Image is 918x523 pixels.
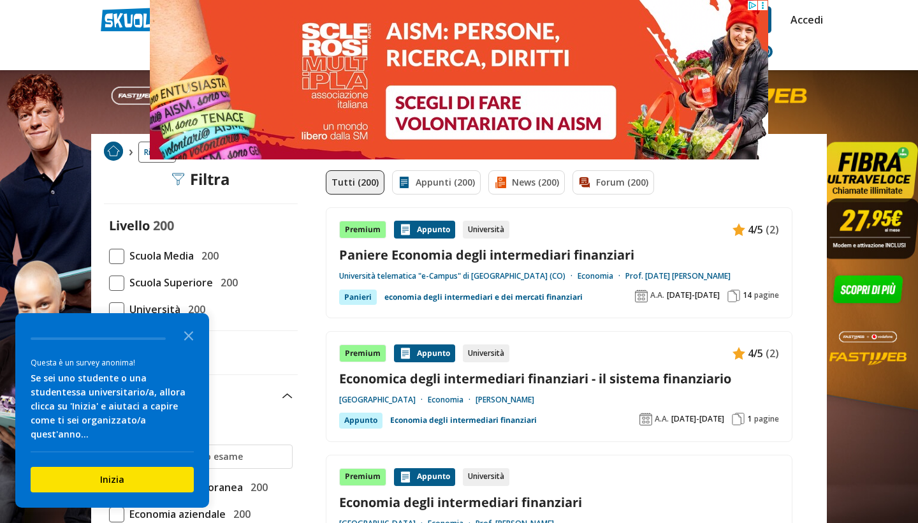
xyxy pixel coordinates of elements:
[494,176,507,189] img: News filtro contenuto
[124,247,194,264] span: Scuola Media
[390,413,537,428] a: Economia degli intermediari finanziari
[339,395,428,405] a: [GEOGRAPHIC_DATA]
[104,142,123,161] img: Home
[339,290,377,305] div: Panieri
[215,274,238,291] span: 200
[732,347,745,360] img: Appunti contenuto
[748,345,763,362] span: 4/5
[124,274,213,291] span: Scuola Superiore
[109,217,150,234] label: Livello
[463,221,509,239] div: Università
[639,413,652,425] img: Anno accademico
[655,414,669,424] span: A.A.
[339,413,382,428] div: Appunto
[790,6,817,33] a: Accedi
[748,221,763,238] span: 4/5
[428,395,476,405] a: Economia
[394,468,455,486] div: Appunto
[394,221,455,239] div: Appunto
[578,271,625,281] a: Economia
[399,223,412,236] img: Appunti contenuto
[138,142,176,163] a: Ricerca
[399,471,412,483] img: Appunti contenuto
[339,344,386,362] div: Premium
[31,467,194,492] button: Inizia
[635,290,648,302] img: Anno accademico
[476,395,534,405] a: [PERSON_NAME]
[399,347,412,360] img: Appunti contenuto
[15,313,209,508] div: Survey
[650,290,664,300] span: A.A.
[392,170,481,195] a: Appunti (200)
[183,301,205,318] span: 200
[754,290,779,300] span: pagine
[488,170,565,195] a: News (200)
[743,290,752,300] span: 14
[339,468,386,486] div: Premium
[31,357,194,369] div: Questa è un survey anonima!
[282,394,293,399] img: Apri e chiudi sezione
[463,468,509,486] div: Università
[667,290,720,300] span: [DATE]-[DATE]
[766,345,779,362] span: (2)
[245,479,268,496] span: 200
[196,247,219,264] span: 200
[625,271,731,281] a: Prof. [DATE] [PERSON_NAME]
[578,176,591,189] img: Forum filtro contenuto
[124,506,226,522] span: Economia aziendale
[31,371,194,441] div: Se sei uno studente o una studentessa universitario/a, allora clicca su 'Inizia' e aiutaci a capi...
[326,170,384,195] a: Tutti (200)
[339,271,578,281] a: Università telematica "e-Campus" di [GEOGRAPHIC_DATA] (CO)
[732,223,745,236] img: Appunti contenuto
[228,506,251,522] span: 200
[104,142,123,163] a: Home
[153,217,174,234] span: 200
[339,221,386,239] div: Premium
[747,414,752,424] span: 1
[766,221,779,238] span: (2)
[339,246,779,263] a: Paniere Economia degli intermediari finanziari
[339,494,779,511] a: Economia degli intermediari finanziari
[671,414,724,424] span: [DATE]-[DATE]
[732,413,745,425] img: Pagine
[398,176,411,189] img: Appunti filtro contenuto
[172,173,185,186] img: Filtra filtri mobile
[572,170,654,195] a: Forum (200)
[132,450,287,463] input: Ricerca materia o esame
[384,290,583,305] a: economia degli intermediari e dei mercati finanziari
[394,344,455,362] div: Appunto
[124,301,180,318] span: Università
[339,370,779,387] a: Economica degli intermediari finanziari - il sistema finanziario
[754,414,779,424] span: pagine
[172,170,230,188] div: Filtra
[176,322,201,348] button: Close the survey
[727,290,740,302] img: Pagine
[463,344,509,362] div: Università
